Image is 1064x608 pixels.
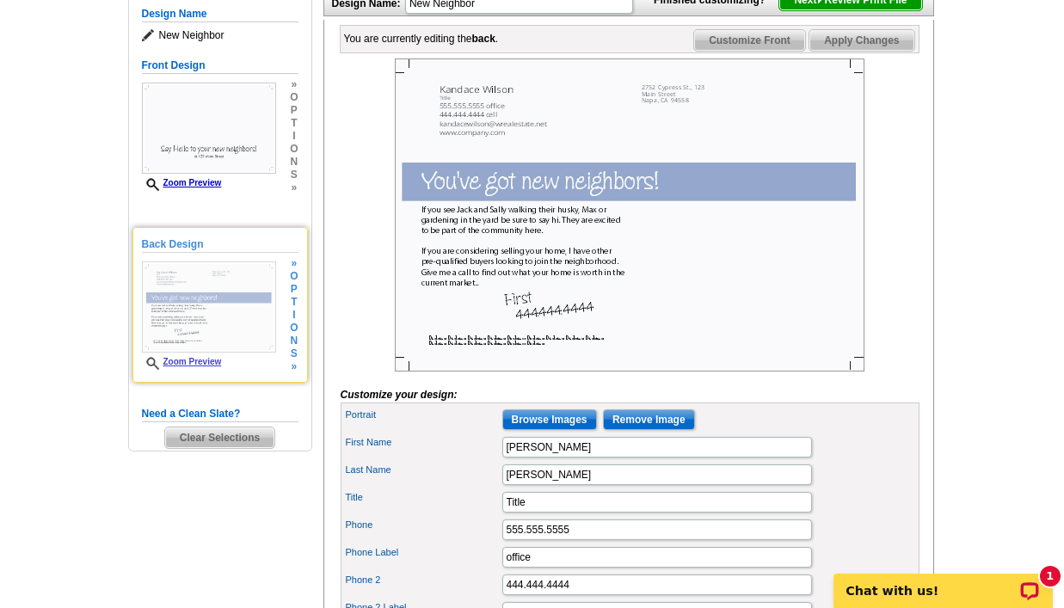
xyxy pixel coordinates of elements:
[346,463,501,477] label: Last Name
[290,104,298,117] span: p
[290,335,298,347] span: n
[346,573,501,587] label: Phone 2
[165,427,274,448] span: Clear Selections
[395,58,864,372] img: Z18899499_00001_2.jpg
[290,156,298,169] span: n
[142,6,298,22] h5: Design Name
[290,360,298,373] span: »
[346,490,501,505] label: Title
[290,283,298,296] span: p
[290,257,298,270] span: »
[472,33,495,45] b: back
[290,78,298,91] span: »
[142,83,276,174] img: Z18899499_00001_1.jpg
[290,91,298,104] span: o
[142,261,276,353] img: Z18899499_00001_2.jpg
[290,117,298,130] span: t
[142,236,298,253] h5: Back Design
[290,143,298,156] span: o
[346,435,501,450] label: First Name
[344,31,499,46] div: You are currently editing the .
[822,554,1064,608] iframe: LiveChat chat widget
[290,347,298,360] span: s
[290,181,298,194] span: »
[809,30,913,51] span: Apply Changes
[346,408,501,422] label: Portrait
[346,518,501,532] label: Phone
[502,409,597,430] input: Browse Images
[142,357,222,366] a: Zoom Preview
[346,545,501,560] label: Phone Label
[341,389,458,401] i: Customize your design:
[290,169,298,181] span: s
[290,322,298,335] span: o
[290,270,298,283] span: o
[290,130,298,143] span: i
[142,406,298,422] h5: Need a Clean Slate?
[142,178,222,187] a: Zoom Preview
[694,30,805,51] span: Customize Front
[603,409,695,430] input: Remove Image
[290,309,298,322] span: i
[142,58,298,74] h5: Front Design
[290,296,298,309] span: t
[142,27,298,44] span: New Neighbor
